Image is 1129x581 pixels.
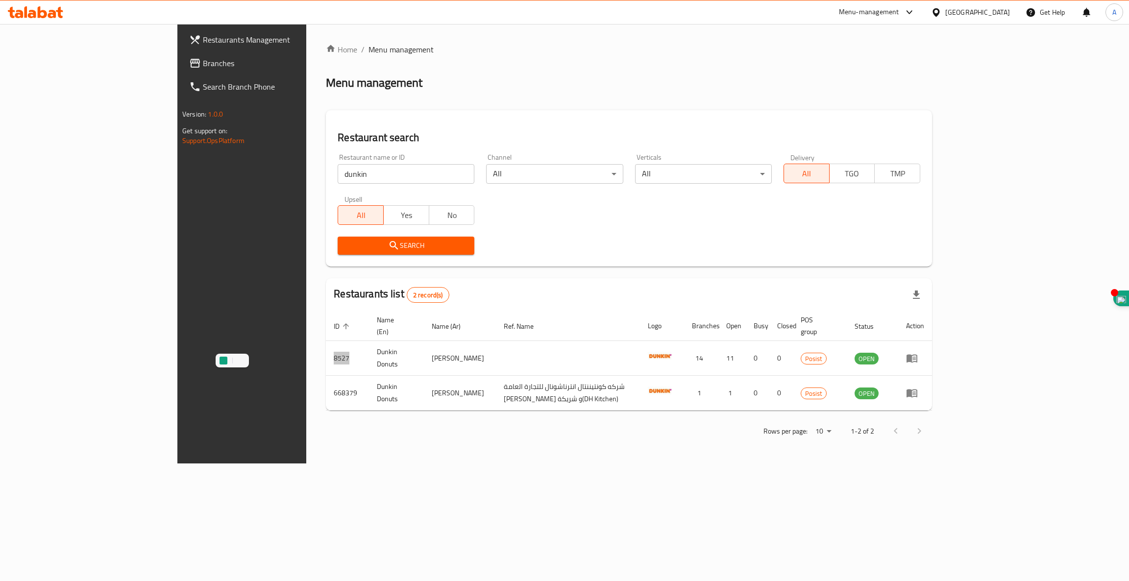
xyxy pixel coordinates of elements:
[338,205,384,225] button: All
[905,283,928,307] div: Export file
[344,195,363,202] label: Upsell
[945,7,1010,18] div: [GEOGRAPHIC_DATA]
[851,425,874,437] p: 1-2 of 2
[790,154,815,161] label: Delivery
[369,341,424,376] td: Dunkin Donuts
[181,28,366,51] a: Restaurants Management
[769,311,793,341] th: Closed
[338,130,920,145] h2: Restaurant search
[368,44,434,55] span: Menu management
[220,357,227,364] img: logo.svg
[801,388,826,399] span: Posist
[855,353,879,364] span: OPEN
[338,237,474,255] button: Search
[504,320,546,332] span: Ref. Name
[635,164,772,184] div: All
[334,287,449,303] h2: Restaurants list
[746,341,769,376] td: 0
[182,134,245,147] a: Support.OpsPlatform
[432,320,473,332] span: Name (Ar)
[855,388,879,399] span: OPEN
[839,6,899,18] div: Menu-management
[203,34,358,46] span: Restaurants Management
[684,311,718,341] th: Branches
[424,341,496,376] td: [PERSON_NAME]
[181,75,366,98] a: Search Branch Phone
[345,240,466,252] span: Search
[684,376,718,411] td: 1
[326,44,932,55] nav: breadcrumb
[388,208,425,222] span: Yes
[906,352,924,364] div: Menu
[429,205,475,225] button: No
[1112,7,1116,18] span: A
[829,164,875,183] button: TGO
[684,341,718,376] td: 14
[334,320,352,332] span: ID
[369,376,424,411] td: Dunkin Donuts
[718,311,746,341] th: Open
[648,344,672,368] img: Dunkin Donuts
[769,376,793,411] td: 0
[203,57,358,69] span: Branches
[834,167,871,181] span: TGO
[640,311,684,341] th: Logo
[377,314,412,338] span: Name (En)
[855,320,886,332] span: Status
[763,425,808,437] p: Rows per page:
[648,379,672,403] img: Dunkin Donuts
[801,353,826,364] span: Posist
[906,387,924,399] div: Menu
[718,376,746,411] td: 1
[424,376,496,411] td: [PERSON_NAME]
[407,290,449,300] span: 2 record(s)
[237,357,245,364] img: search.svg
[208,108,223,121] span: 1.0.0
[496,376,640,411] td: شركه كونتيننتال انترناشونال للتجارة العامة [PERSON_NAME] و شريكة(DH Kitchen)
[383,205,429,225] button: Yes
[784,164,830,183] button: All
[407,287,449,303] div: Total records count
[811,424,835,439] div: Rows per page:
[182,124,227,137] span: Get support on:
[433,208,471,222] span: No
[181,51,366,75] a: Branches
[874,164,920,183] button: TMP
[326,311,932,411] table: enhanced table
[746,376,769,411] td: 0
[898,311,932,341] th: Action
[879,167,916,181] span: TMP
[769,341,793,376] td: 0
[342,208,380,222] span: All
[326,75,422,91] h2: Menu management
[801,314,835,338] span: POS group
[486,164,623,184] div: All
[182,108,206,121] span: Version:
[718,341,746,376] td: 11
[203,81,358,93] span: Search Branch Phone
[746,311,769,341] th: Busy
[338,164,474,184] input: Search for restaurant name or ID..
[788,167,826,181] span: All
